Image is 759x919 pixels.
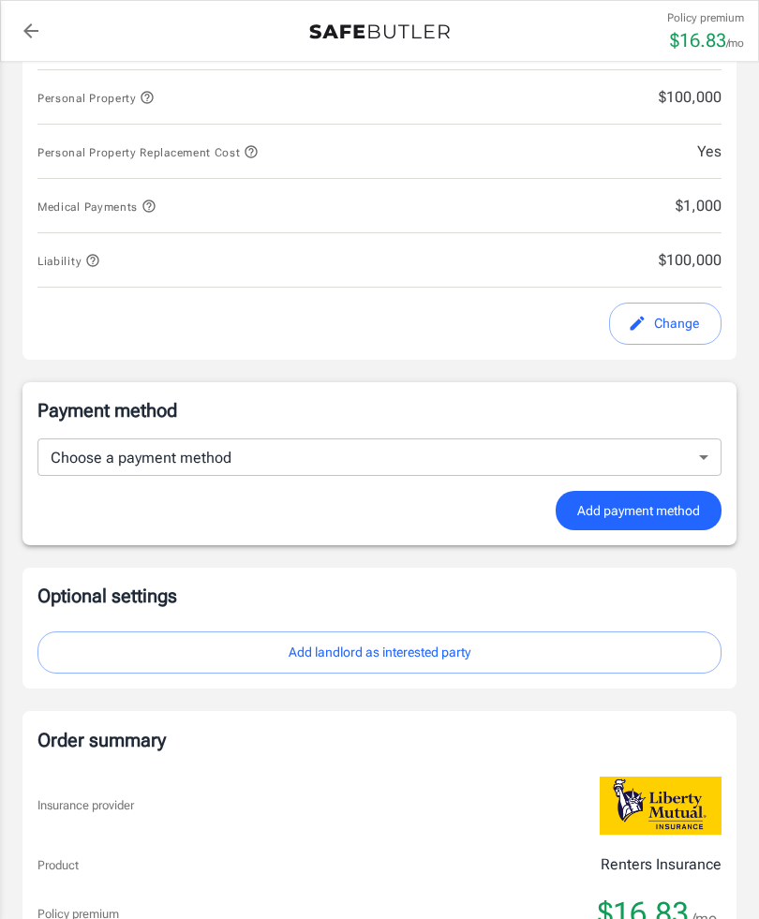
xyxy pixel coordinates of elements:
[37,195,156,217] button: Medical Payments
[37,397,722,423] p: Payment method
[601,853,722,876] p: Renters Insurance
[600,777,722,836] img: Liberty Mutual
[558,249,722,272] span: $100,000
[37,141,259,163] button: Personal Property Replacement Cost
[37,200,156,214] span: Medical Payments
[37,856,79,875] p: Product
[558,141,722,163] span: Yes
[37,86,155,109] button: Personal Property
[37,255,100,268] span: Liability
[37,92,155,105] span: Personal Property
[558,195,722,217] span: $1,000
[37,583,722,609] p: Optional settings
[667,9,744,26] p: Policy premium
[37,249,100,272] button: Liability
[12,12,50,50] a: back to quotes
[558,86,722,109] span: $100,000
[556,491,722,531] button: Add payment method
[37,796,134,815] p: Insurance provider
[670,29,726,52] span: $ 16.83
[577,499,700,523] span: Add payment method
[309,24,450,39] img: Back to quotes
[726,35,744,52] p: /mo
[37,726,722,754] div: Order summary
[37,146,259,159] span: Personal Property Replacement Cost
[609,303,722,345] button: edit
[37,631,722,674] button: Add landlord as interested party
